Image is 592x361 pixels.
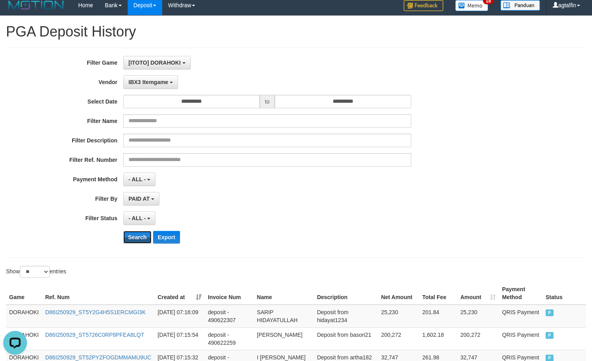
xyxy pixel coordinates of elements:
[45,332,144,338] a: D86I250929_ST5726C0RP8PFEA8LQT
[419,282,457,305] th: Total Fee
[45,309,146,315] a: D86I250929_ST5Y2G4H5S1ERCMGI3K
[254,282,314,305] th: Name
[542,282,586,305] th: Status
[499,327,542,350] td: QRIS Payment
[499,282,542,305] th: Payment Method
[378,282,419,305] th: Net Amount
[457,305,499,328] td: 25,230
[378,327,419,350] td: 200,272
[155,305,205,328] td: [DATE] 07:16:09
[155,327,205,350] td: [DATE] 07:15:54
[42,282,155,305] th: Ref. Num
[128,60,181,66] span: [ITOTO] DORAHOKI
[123,192,159,205] button: PAID AT
[20,266,50,278] select: Showentries
[457,327,499,350] td: 200,272
[205,282,254,305] th: Invoice Num
[254,327,314,350] td: [PERSON_NAME]
[6,266,66,278] label: Show entries
[499,305,542,328] td: QRIS Payment
[254,305,314,328] td: SARIP HIDAYATULLAH
[205,327,254,350] td: deposit - 490622259
[314,305,378,328] td: Deposit from hidayat1234
[546,332,554,339] span: PAID
[378,305,419,328] td: 25,230
[123,173,155,186] button: - ALL -
[3,3,27,27] button: Open LiveChat chat widget
[123,211,155,225] button: - ALL -
[260,95,275,108] span: to
[419,305,457,328] td: 201.84
[123,56,191,69] button: [ITOTO] DORAHOKI
[45,354,151,361] a: D86I250929_ST52PYZFOGDMMAMU9UC
[546,309,554,316] span: PAID
[6,24,586,40] h1: PGA Deposit History
[128,79,168,85] span: IBX3 Itemgame
[153,231,180,244] button: Export
[314,282,378,305] th: Description
[128,196,149,202] span: PAID AT
[457,282,499,305] th: Amount: activate to sort column ascending
[6,305,42,328] td: DORAHOKI
[205,305,254,328] td: deposit - 490622307
[128,176,146,182] span: - ALL -
[314,327,378,350] td: Deposit from basori21
[6,282,42,305] th: Game
[419,327,457,350] td: 1,602.18
[155,282,205,305] th: Created at: activate to sort column ascending
[123,75,178,89] button: IBX3 Itemgame
[123,231,151,244] button: Search
[128,215,146,221] span: - ALL -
